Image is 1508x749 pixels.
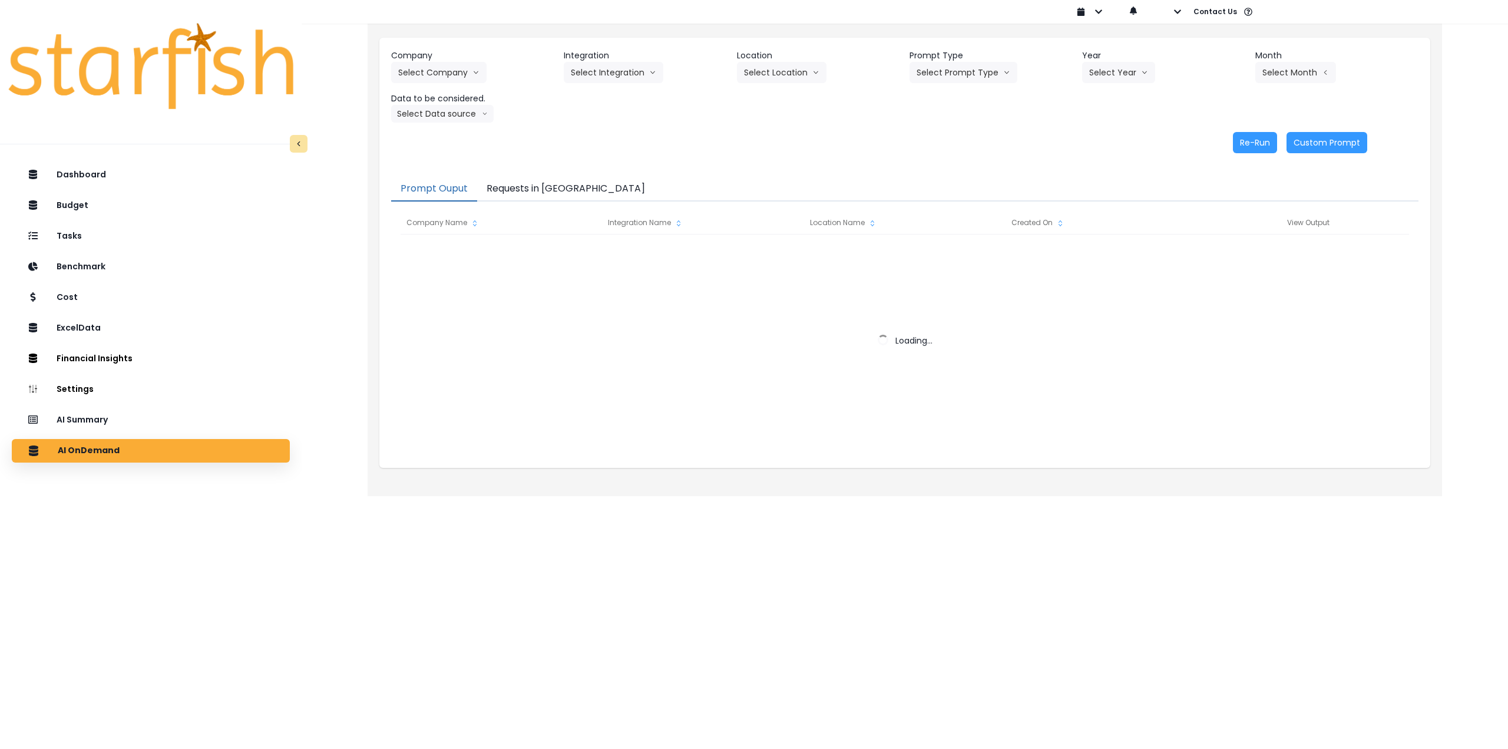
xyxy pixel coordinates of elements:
p: Dashboard [57,170,106,180]
button: AI OnDemand [12,439,290,463]
button: AI Summary [12,408,290,432]
p: Budget [57,200,88,210]
svg: sort [868,219,877,228]
div: Location Name [804,211,1005,235]
svg: arrow down line [1141,67,1148,78]
button: Select Companyarrow down line [391,62,487,83]
p: AI Summary [57,415,108,425]
button: Dashboard [12,163,290,187]
button: Settings [12,378,290,401]
button: Re-Run [1233,132,1277,153]
svg: arrow down line [472,67,479,78]
header: Company [391,50,554,62]
header: Location [737,50,900,62]
span: Loading... [895,335,932,347]
header: Prompt Type [910,50,1073,62]
svg: arrow down line [812,67,819,78]
p: Benchmark [57,262,105,272]
p: Cost [57,292,78,302]
p: ExcelData [57,323,101,333]
p: AI OnDemand [58,446,120,456]
button: Select Montharrow left line [1255,62,1336,83]
button: Select Prompt Typearrow down line [910,62,1017,83]
div: Created On [1006,211,1206,235]
header: Year [1082,50,1245,62]
header: Integration [564,50,727,62]
div: View Output [1208,211,1409,235]
svg: arrow down line [1003,67,1010,78]
header: Month [1255,50,1418,62]
svg: arrow down line [482,108,488,120]
button: Select Locationarrow down line [737,62,826,83]
button: Select Yeararrow down line [1082,62,1155,83]
button: Tasks [12,225,290,248]
button: Cost [12,286,290,309]
button: Financial Insights [12,347,290,371]
button: Requests in [GEOGRAPHIC_DATA] [477,177,654,202]
button: Select Data sourcearrow down line [391,105,494,123]
svg: sort [470,219,479,228]
button: Benchmark [12,255,290,279]
button: Budget [12,194,290,217]
button: Select Integrationarrow down line [564,62,663,83]
button: Custom Prompt [1287,132,1367,153]
button: ExcelData [12,316,290,340]
button: Prompt Ouput [391,177,477,202]
svg: sort [1056,219,1065,228]
svg: arrow left line [1322,67,1329,78]
p: Tasks [57,231,82,241]
header: Data to be considered. [391,93,554,105]
div: Company Name [401,211,601,235]
svg: sort [674,219,683,228]
div: Integration Name [602,211,803,235]
svg: arrow down line [649,67,656,78]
